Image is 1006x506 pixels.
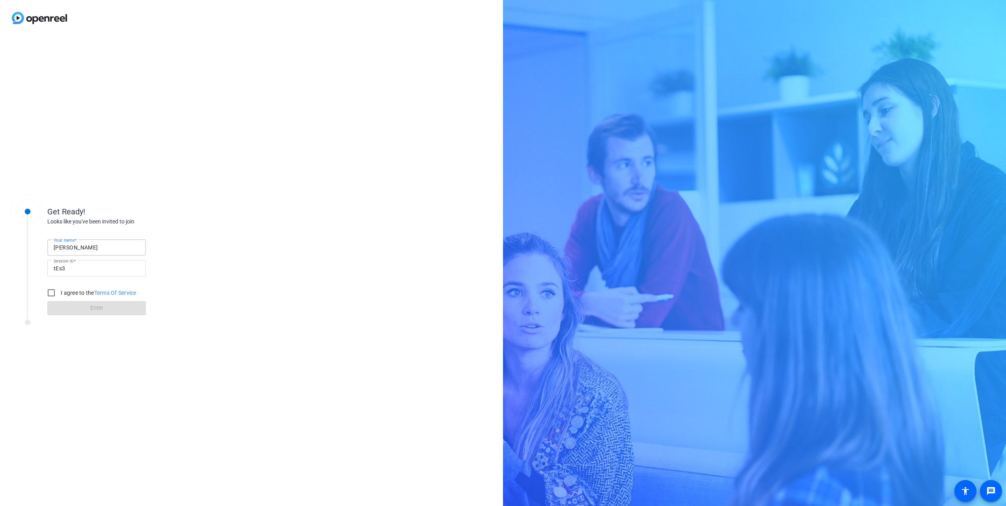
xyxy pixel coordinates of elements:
[47,218,205,226] div: Looks like you've been invited to join
[961,486,970,496] mat-icon: accessibility
[54,259,74,263] mat-label: Session ID
[54,238,75,242] mat-label: Your name
[59,289,136,297] label: I agree to the
[47,206,205,218] div: Get Ready!
[986,486,996,496] mat-icon: message
[94,290,136,296] a: Terms Of Service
